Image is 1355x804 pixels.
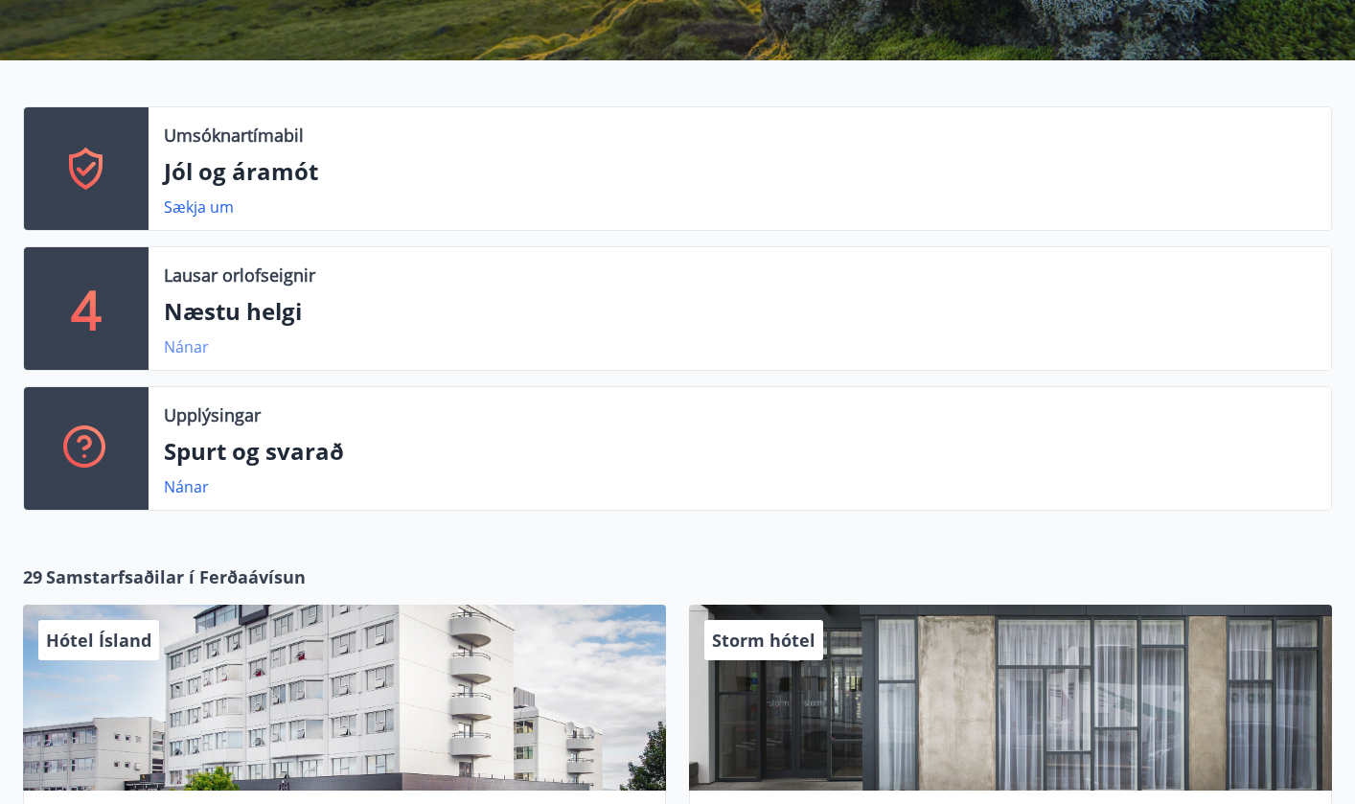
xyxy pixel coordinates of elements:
[164,196,234,218] a: Sækja um
[164,263,315,287] p: Lausar orlofseignir
[164,402,261,427] p: Upplýsingar
[164,123,304,148] p: Umsóknartímabil
[712,629,815,652] span: Storm hótel
[164,476,209,497] a: Nánar
[164,295,1316,328] p: Næstu helgi
[71,272,102,345] p: 4
[164,155,1316,188] p: Jól og áramót
[46,629,151,652] span: Hótel Ísland
[46,564,306,589] span: Samstarfsaðilar í Ferðaávísun
[23,564,42,589] span: 29
[164,336,209,357] a: Nánar
[164,435,1316,468] p: Spurt og svarað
